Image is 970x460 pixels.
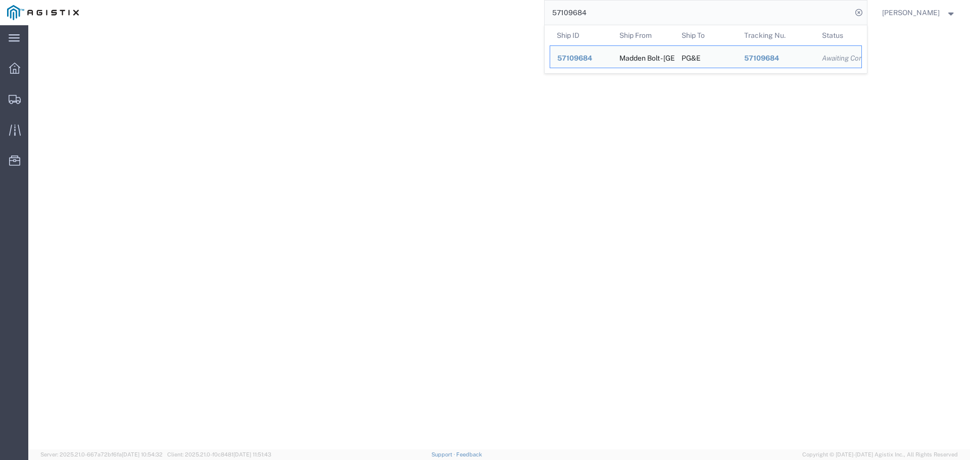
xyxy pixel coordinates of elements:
div: 57109684 [557,53,605,64]
th: Tracking Nu. [737,25,815,45]
a: Support [431,451,457,457]
th: Ship From [612,25,674,45]
a: Feedback [456,451,482,457]
th: Ship To [674,25,737,45]
span: Copyright © [DATE]-[DATE] Agistix Inc., All Rights Reserved [802,450,958,459]
input: Search for shipment number, reference number [545,1,852,25]
th: Ship ID [550,25,612,45]
div: PG&E [682,46,701,68]
th: Status [815,25,862,45]
span: Client: 2025.21.0-f0c8481 [167,451,271,457]
span: 57109684 [557,54,592,62]
div: Madden Bolt - Hockley Location [619,46,667,68]
span: Server: 2025.21.0-667a72bf6fa [40,451,163,457]
img: logo [7,5,79,20]
div: 57109684 [744,53,808,64]
span: [DATE] 10:54:32 [122,451,163,457]
button: [PERSON_NAME] [882,7,956,19]
iframe: FS Legacy Container [28,25,970,449]
span: Dan Whitemore [882,7,940,18]
span: 57109684 [744,54,779,62]
span: [DATE] 11:51:43 [233,451,271,457]
div: Awaiting Confirmation [822,53,854,64]
table: Search Results [550,25,867,73]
